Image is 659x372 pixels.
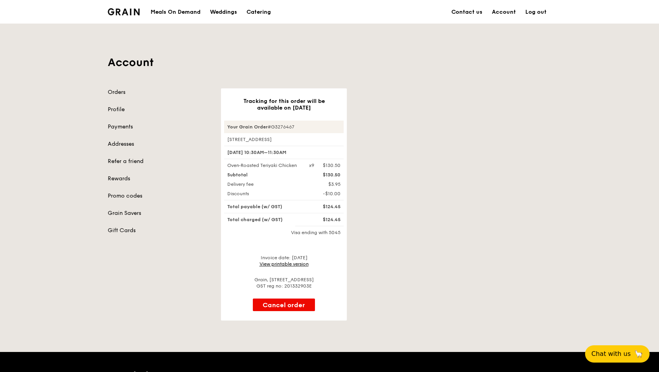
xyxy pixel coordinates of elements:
a: Addresses [108,140,212,148]
a: Refer a friend [108,158,212,165]
span: Total payable (w/ GST) [227,204,282,209]
div: Weddings [210,0,237,24]
a: View printable version [260,261,309,267]
div: Total charged (w/ GST) [223,216,304,223]
a: Profile [108,106,212,114]
a: Weddings [205,0,242,24]
div: x9 [309,162,314,169]
a: Account [487,0,521,24]
div: Delivery fee [223,181,304,187]
img: Grain [108,8,140,15]
div: -$10.00 [304,191,345,197]
div: Visa ending with 5045 [224,229,344,236]
a: Gift Cards [108,227,212,235]
a: Catering [242,0,276,24]
div: $124.45 [304,216,345,223]
div: Discounts [223,191,304,197]
a: Orders [108,88,212,96]
a: Grain Savers [108,209,212,217]
h3: Tracking for this order will be available on [DATE] [234,98,334,111]
a: Log out [521,0,551,24]
a: Promo codes [108,192,212,200]
div: $130.50 [323,162,341,169]
h1: Account [108,55,551,70]
div: [STREET_ADDRESS] [224,136,344,143]
button: Chat with us🦙 [585,345,650,363]
div: Grain, [STREET_ADDRESS] GST reg no: 201332903E [224,277,344,289]
a: Contact us [447,0,487,24]
div: Subtotal [223,172,304,178]
div: [DATE] 10:30AM–11:30AM [224,146,344,159]
div: $130.50 [304,172,345,178]
div: #G3276467 [224,121,344,133]
div: $3.95 [304,181,345,187]
span: 🦙 [634,349,643,359]
div: $124.45 [304,203,345,210]
div: Catering [247,0,271,24]
span: Chat with us [591,349,631,359]
a: Rewards [108,175,212,183]
button: Cancel order [253,299,315,311]
div: Meals On Demand [151,0,201,24]
strong: Your Grain Order [227,124,268,130]
div: Invoice date: [DATE] [224,255,344,267]
div: Oven‑Roasted Teriyaki Chicken [223,162,304,169]
a: Payments [108,123,212,131]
